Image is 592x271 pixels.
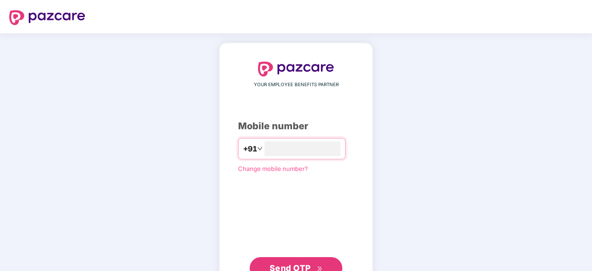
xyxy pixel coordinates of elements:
img: logo [9,10,85,25]
span: +91 [243,143,257,155]
img: logo [258,62,334,76]
span: YOUR EMPLOYEE BENEFITS PARTNER [254,81,339,88]
a: Change mobile number? [238,165,308,172]
span: down [257,146,263,151]
div: Mobile number [238,119,354,133]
